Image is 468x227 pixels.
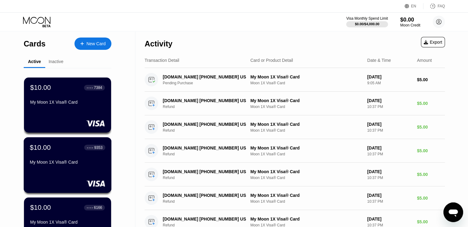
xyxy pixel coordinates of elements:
[49,59,63,64] div: Inactive
[367,98,412,103] div: [DATE]
[417,196,445,201] div: $5.00
[145,92,445,115] div: [DOMAIN_NAME] [PHONE_NUMBER] USRefundMy Moon 1X Visa® CardMoon 1X Visa® Card[DATE]10:37 PM$5.00
[367,193,412,198] div: [DATE]
[250,81,362,85] div: Moon 1X Visa® Card
[405,3,423,9] div: EN
[250,169,362,174] div: My Moon 1X Visa® Card
[145,39,172,48] div: Activity
[250,199,362,204] div: Moon 1X Visa® Card
[367,58,391,63] div: Date & Time
[346,16,388,21] div: Visa Monthly Spend Limit
[30,143,51,151] div: $10.00
[367,199,412,204] div: 10:37 PM
[367,152,412,156] div: 10:37 PM
[163,145,247,150] div: [DOMAIN_NAME] [PHONE_NUMBER] US
[417,101,445,106] div: $5.00
[87,207,93,209] div: ● ● ● ●
[250,58,293,63] div: Card or Product Detail
[417,58,432,63] div: Amount
[145,163,445,186] div: [DOMAIN_NAME] [PHONE_NUMBER] USRefundMy Moon 1X Visa® CardMoon 1X Visa® Card[DATE]10:37 PM$5.00
[145,186,445,210] div: [DOMAIN_NAME] [PHONE_NUMBER] USRefundMy Moon 1X Visa® CardMoon 1X Visa® Card[DATE]10:37 PM$5.00
[250,193,362,198] div: My Moon 1X Visa® Card
[355,22,379,26] div: $0.00 / $4,000.00
[400,17,420,27] div: $0.00Moon Credit
[411,4,416,8] div: EN
[424,40,442,45] div: Export
[417,77,445,82] div: $5.00
[367,176,412,180] div: 10:37 PM
[28,59,41,64] div: Active
[30,84,51,92] div: $10.00
[163,74,247,79] div: [DOMAIN_NAME] [PHONE_NUMBER] US
[87,87,93,89] div: ● ● ● ●
[417,148,445,153] div: $5.00
[250,176,362,180] div: Moon 1X Visa® Card
[250,217,362,221] div: My Moon 1X Visa® Card
[94,145,102,149] div: 9353
[367,169,412,174] div: [DATE]
[30,220,105,225] div: My Moon 1X Visa® Card
[400,17,420,23] div: $0.00
[250,122,362,127] div: My Moon 1X Visa® Card
[163,105,254,109] div: Refund
[421,37,445,47] div: Export
[24,39,46,48] div: Cards
[367,128,412,133] div: 10:37 PM
[30,100,105,105] div: My Moon 1X Visa® Card
[163,199,254,204] div: Refund
[163,169,247,174] div: [DOMAIN_NAME] [PHONE_NUMBER] US
[86,41,106,46] div: New Card
[163,122,247,127] div: [DOMAIN_NAME] [PHONE_NUMBER] US
[30,204,51,212] div: $10.00
[163,176,254,180] div: Refund
[367,81,412,85] div: 9:05 AM
[443,202,463,222] iframe: Button to launch messaging window
[163,193,247,198] div: [DOMAIN_NAME] [PHONE_NUMBER] US
[250,74,362,79] div: My Moon 1X Visa® Card
[87,146,93,148] div: ● ● ● ●
[417,172,445,177] div: $5.00
[30,160,105,165] div: My Moon 1X Visa® Card
[163,98,247,103] div: [DOMAIN_NAME] [PHONE_NUMBER] US
[250,98,362,103] div: My Moon 1X Visa® Card
[24,78,111,133] div: $10.00● ● ● ●7384My Moon 1X Visa® Card
[438,4,445,8] div: FAQ
[145,58,179,63] div: Transaction Detail
[145,139,445,163] div: [DOMAIN_NAME] [PHONE_NUMBER] USRefundMy Moon 1X Visa® CardMoon 1X Visa® Card[DATE]10:37 PM$5.00
[163,152,254,156] div: Refund
[145,115,445,139] div: [DOMAIN_NAME] [PHONE_NUMBER] USRefundMy Moon 1X Visa® CardMoon 1X Visa® Card[DATE]10:37 PM$5.00
[367,145,412,150] div: [DATE]
[145,68,445,92] div: [DOMAIN_NAME] [PHONE_NUMBER] USPending PurchaseMy Moon 1X Visa® CardMoon 1X Visa® Card[DATE]9:05 ...
[367,122,412,127] div: [DATE]
[400,23,420,27] div: Moon Credit
[367,217,412,221] div: [DATE]
[163,217,247,221] div: [DOMAIN_NAME] [PHONE_NUMBER] US
[94,205,102,210] div: 6166
[417,125,445,129] div: $5.00
[250,145,362,150] div: My Moon 1X Visa® Card
[367,105,412,109] div: 10:37 PM
[423,3,445,9] div: FAQ
[367,74,412,79] div: [DATE]
[250,105,362,109] div: Moon 1X Visa® Card
[250,152,362,156] div: Moon 1X Visa® Card
[346,16,388,27] div: Visa Monthly Spend Limit$0.00/$4,000.00
[24,137,111,193] div: $10.00● ● ● ●9353My Moon 1X Visa® Card
[74,38,111,50] div: New Card
[250,128,362,133] div: Moon 1X Visa® Card
[94,86,102,90] div: 7384
[163,128,254,133] div: Refund
[163,81,254,85] div: Pending Purchase
[417,219,445,224] div: $5.00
